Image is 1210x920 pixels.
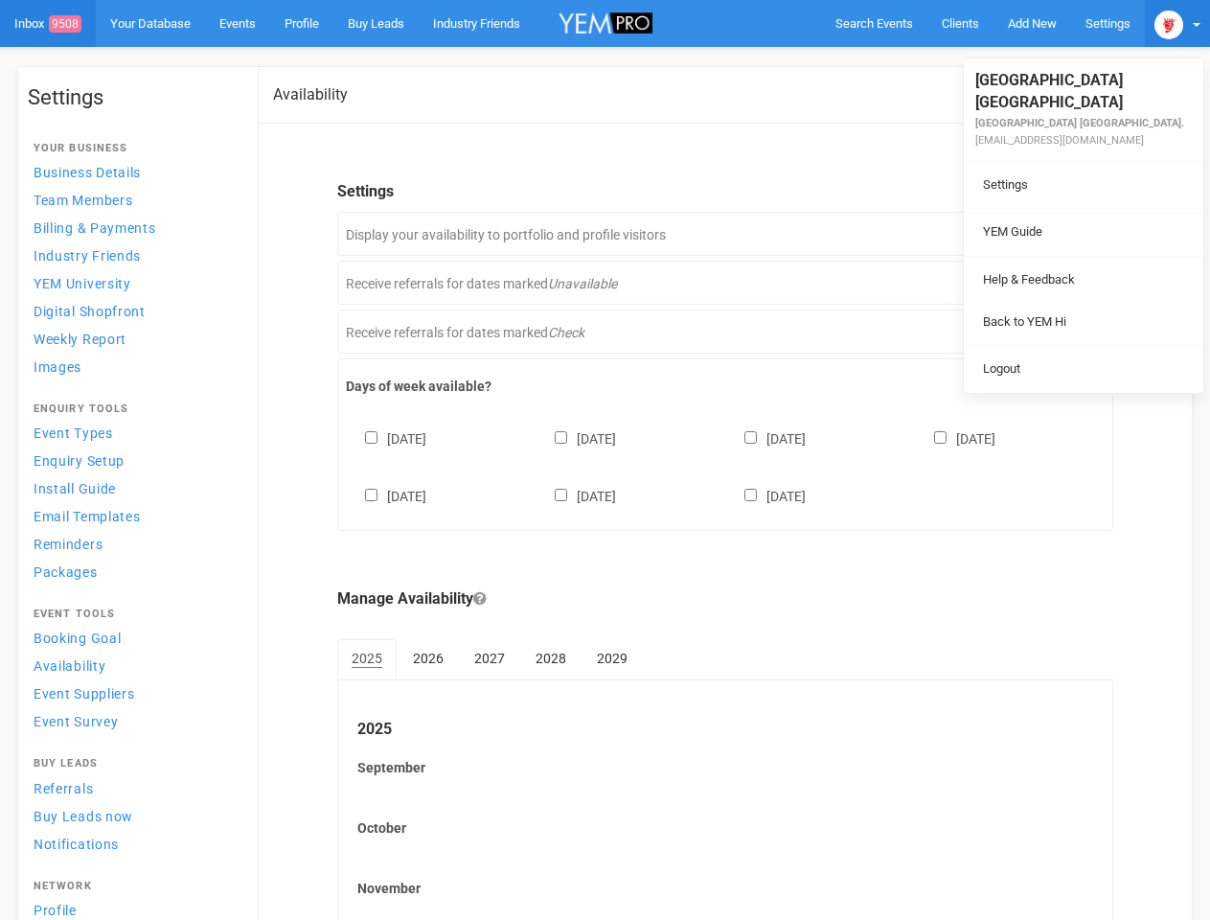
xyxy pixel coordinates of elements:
[28,475,239,501] a: Install Guide
[28,653,239,678] a: Availability
[28,326,239,352] a: Weekly Report
[835,16,913,31] span: Search Events
[34,658,105,674] span: Availability
[521,639,581,678] a: 2028
[346,485,426,506] label: [DATE]
[34,509,141,524] span: Email Templates
[744,431,757,444] input: [DATE]
[934,431,947,444] input: [DATE]
[942,16,979,31] span: Clients
[555,431,567,444] input: [DATE]
[969,304,1199,341] a: Back to YEM Hi
[34,631,121,646] span: Booking Goal
[337,212,1113,256] div: Display your availability to portfolio and profile visitors
[28,270,239,296] a: YEM University
[346,427,426,448] label: [DATE]
[28,215,239,241] a: Billing & Payments
[34,143,233,154] h4: Your Business
[28,831,239,857] a: Notifications
[337,639,397,679] a: 2025
[34,758,233,770] h4: Buy Leads
[28,242,239,268] a: Industry Friends
[915,427,995,448] label: [DATE]
[357,719,1093,741] legend: 2025
[49,15,81,33] span: 9508
[34,453,125,469] span: Enquiry Setup
[28,298,239,324] a: Digital Shopfront
[582,639,642,678] a: 2029
[34,686,135,701] span: Event Suppliers
[34,537,103,552] span: Reminders
[365,489,377,501] input: [DATE]
[548,276,617,291] em: Unavailable
[555,489,567,501] input: [DATE]
[399,639,458,678] a: 2026
[28,159,239,185] a: Business Details
[34,481,116,496] span: Install Guide
[1008,16,1057,31] span: Add New
[28,625,239,651] a: Booking Goal
[28,803,239,829] a: Buy Leads now
[969,262,1199,299] a: Help & Feedback
[975,117,1184,129] small: [GEOGRAPHIC_DATA] [GEOGRAPHIC_DATA].
[337,310,1113,354] div: Receive referrals for dates marked
[28,559,239,585] a: Packages
[346,377,1105,396] label: Days of week available?
[34,609,233,620] h4: Event Tools
[1154,11,1183,39] img: open-uri20250107-2-1pbi2ie
[28,503,239,529] a: Email Templates
[28,187,239,213] a: Team Members
[34,564,98,580] span: Packages
[34,276,131,291] span: YEM University
[28,448,239,473] a: Enquiry Setup
[725,427,806,448] label: [DATE]
[357,758,1093,777] label: September
[536,485,616,506] label: [DATE]
[34,220,156,236] span: Billing & Payments
[460,639,519,678] a: 2027
[34,332,126,347] span: Weekly Report
[28,86,239,109] h1: Settings
[28,420,239,446] a: Event Types
[975,71,1123,111] span: [GEOGRAPHIC_DATA] [GEOGRAPHIC_DATA]
[34,714,118,729] span: Event Survey
[725,485,806,506] label: [DATE]
[337,588,1113,610] legend: Manage Availability
[28,680,239,706] a: Event Suppliers
[28,775,239,801] a: Referrals
[365,431,377,444] input: [DATE]
[34,425,113,441] span: Event Types
[28,354,239,379] a: Images
[337,181,1113,203] legend: Settings
[357,879,1093,898] label: November
[337,261,1113,305] div: Receive referrals for dates marked
[969,167,1199,204] a: Settings
[34,193,132,208] span: Team Members
[34,359,81,375] span: Images
[744,489,757,501] input: [DATE]
[969,351,1199,388] a: Logout
[28,531,239,557] a: Reminders
[548,325,584,340] em: Check
[34,837,119,852] span: Notifications
[357,818,1093,838] label: October
[34,165,141,180] span: Business Details
[975,134,1144,147] small: [EMAIL_ADDRESS][DOMAIN_NAME]
[28,708,239,734] a: Event Survey
[34,881,233,892] h4: Network
[969,214,1199,251] a: YEM Guide
[273,86,348,103] h2: Availability
[34,304,146,319] span: Digital Shopfront
[34,403,233,415] h4: Enquiry Tools
[536,427,616,448] label: [DATE]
